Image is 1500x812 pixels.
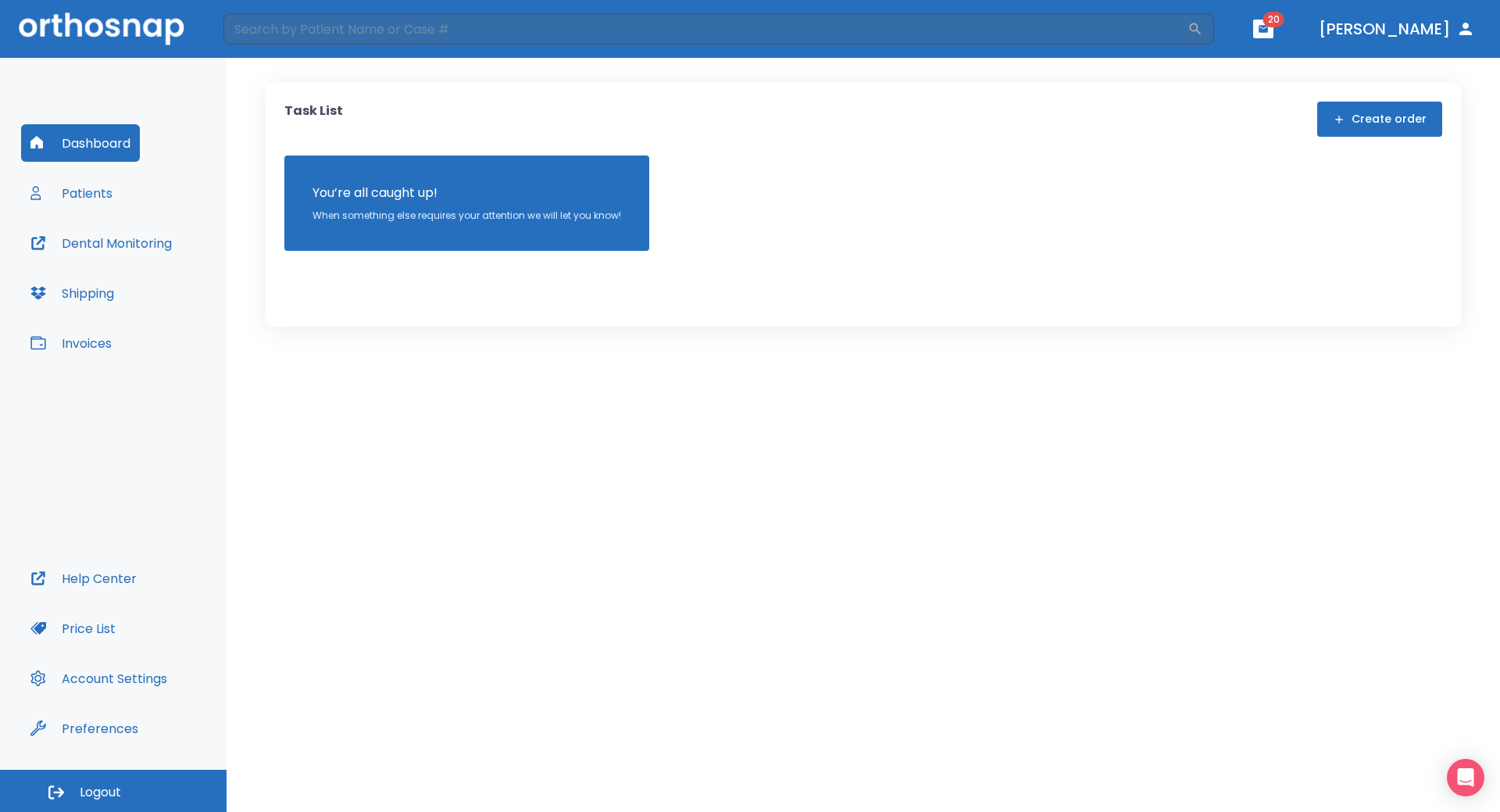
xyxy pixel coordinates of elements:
[19,13,184,45] img: Orthosnap
[284,102,343,137] p: Task List
[312,184,621,202] p: You’re all caught up!
[1312,15,1481,43] button: [PERSON_NAME]
[312,209,621,223] p: When something else requires your attention we will let you know!
[80,784,121,801] span: Logout
[21,560,146,597] button: Help Center
[21,610,125,647] button: Price List
[21,124,140,162] button: Dashboard
[21,274,123,312] button: Shipping
[21,174,122,212] button: Patients
[21,224,181,262] button: Dental Monitoring
[223,13,1187,45] input: Search by Patient Name or Case #
[21,660,177,697] button: Account Settings
[1317,102,1442,137] button: Create order
[1447,759,1484,796] div: Open Intercom Messenger
[21,710,148,747] button: Preferences
[1263,12,1284,27] span: 20
[21,324,121,362] button: Invoices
